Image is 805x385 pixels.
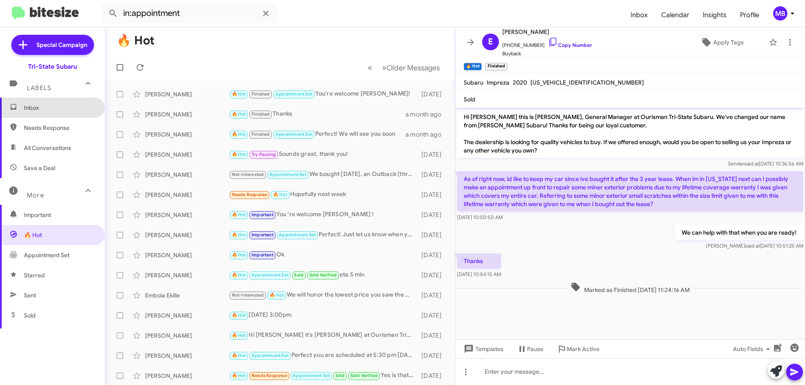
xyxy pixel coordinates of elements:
[232,313,246,318] span: 🔥 Hot
[117,34,155,47] h1: 🔥 Hot
[232,333,246,338] span: 🔥 Hot
[417,171,448,179] div: [DATE]
[279,232,316,238] span: Appointment Set
[232,252,246,258] span: 🔥 Hot
[36,41,87,49] span: Special Campaign
[229,89,417,99] div: You're welcome [PERSON_NAME]!
[773,6,787,21] div: MB
[624,3,654,27] a: Inbox
[502,27,592,37] span: [PERSON_NAME]
[232,353,246,358] span: 🔥 Hot
[733,341,773,357] span: Auto Fields
[457,171,803,212] p: As of right now, id like to keep my car since ive bought it after the 3 year lease. When im in [U...
[455,341,510,357] button: Templates
[232,232,246,238] span: 🔥 Hot
[417,191,448,199] div: [DATE]
[270,292,284,298] span: 🔥 Hot
[24,251,70,259] span: Appointment Set
[232,373,246,378] span: 🔥 Hot
[229,331,417,340] div: Hi [PERSON_NAME] it's [PERSON_NAME] at Ourisman Tri-State Subaru. Kick off Back to School with hu...
[462,341,504,357] span: Templates
[229,250,417,260] div: Ok
[145,130,229,139] div: [PERSON_NAME]
[252,111,270,117] span: Finished
[405,110,448,119] div: a month ago
[232,272,246,278] span: 🔥 Hot
[24,164,55,172] span: Save a Deal
[232,172,264,177] span: Not-Interested
[24,124,95,132] span: Needs Response
[377,59,445,76] button: Next
[145,372,229,380] div: [PERSON_NAME]
[417,311,448,320] div: [DATE]
[232,212,246,217] span: 🔥 Hot
[550,341,606,357] button: Mark Active
[232,152,246,157] span: 🔥 Hot
[232,292,264,298] span: Not-Interested
[417,251,448,259] div: [DATE]
[309,272,337,278] span: Sold Verified
[744,160,759,167] span: said at
[530,79,644,86] span: [US_VEHICLE_IDENTIFICATION_NUMBER]
[24,211,95,219] span: Important
[252,232,273,238] span: Important
[382,62,387,73] span: »
[252,91,270,97] span: Finished
[485,63,507,70] small: Finished
[654,3,696,27] a: Calendar
[229,310,417,320] div: [DATE] 3:00pm
[294,272,304,278] span: Sold
[502,49,592,58] span: Buyback
[252,252,273,258] span: Important
[252,152,276,157] span: Try Pausing
[145,110,229,119] div: [PERSON_NAME]
[11,35,94,55] a: Special Campaign
[335,373,345,378] span: Sold
[457,214,503,220] span: [DATE] 10:50:50 AM
[145,351,229,360] div: [PERSON_NAME]
[417,150,448,159] div: [DATE]
[513,79,527,86] span: 2020
[252,373,287,378] span: Needs Response
[273,192,287,197] span: 🔥 Hot
[417,90,448,98] div: [DATE]
[27,191,44,199] span: More
[145,291,229,300] div: Embola Ekille
[229,351,417,360] div: Perfect you are scheduled at 5:30 pm [DATE]
[145,271,229,279] div: [PERSON_NAME]
[567,341,600,357] span: Mark Active
[417,331,448,340] div: [DATE]
[275,91,312,97] span: Appointment Set
[24,291,36,300] span: Sent
[24,311,36,320] span: Sold
[417,372,448,380] div: [DATE]
[229,190,417,199] div: Hopefully next week
[232,192,267,197] span: Needs Response
[417,211,448,219] div: [DATE]
[229,270,417,280] div: eta 5 min
[363,59,377,76] button: Previous
[368,62,372,73] span: «
[229,150,417,159] div: Sounds great, thank you!
[464,79,483,86] span: Subaru
[548,42,592,48] a: Copy Number
[229,371,417,380] div: Yes is that okay
[145,211,229,219] div: [PERSON_NAME]
[417,351,448,360] div: [DATE]
[270,172,306,177] span: Appointment Set
[24,231,42,239] span: 🔥 Hot
[733,3,766,27] a: Profile
[417,271,448,279] div: [DATE]
[457,109,803,158] p: Hi [PERSON_NAME] this is [PERSON_NAME], General Manager at Ourisman Tri-State Subaru. We've chang...
[510,341,550,357] button: Pause
[229,109,405,119] div: Thanks
[232,132,246,137] span: 🔥 Hot
[766,6,796,21] button: MB
[229,290,417,300] div: We will honor the lowest price you saw the market is changing daily can i schedule you [DATE]
[726,341,780,357] button: Auto Fields
[457,271,501,277] span: [DATE] 10:54:15 AM
[745,243,760,249] span: said at
[405,130,448,139] div: a month ago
